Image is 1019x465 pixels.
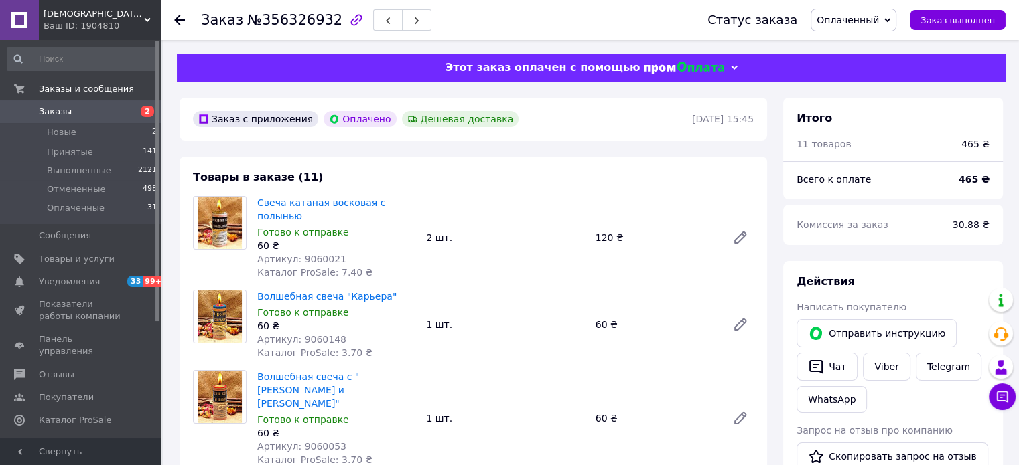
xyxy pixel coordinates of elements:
[257,197,385,221] a: Свеча катаная восковая с полынью
[921,15,995,25] span: Заказ выполнен
[198,371,242,423] img: Волшебная свеча с "Адам и Ева"
[421,228,590,247] div: 2 шт.
[961,137,990,151] div: 465 ₴
[797,425,953,436] span: Запрос на отзыв про компанию
[797,138,852,149] span: 11 товаров
[39,391,94,403] span: Покупатели
[39,106,72,118] span: Заказы
[143,183,157,195] span: 498
[257,307,349,318] span: Готово к отправке
[39,437,88,449] span: Аналитика
[39,298,124,322] span: Показатели работы компании
[727,311,754,338] a: Редактировать
[257,414,349,425] span: Готово к отправке
[193,171,323,183] span: Товары в заказе (11)
[47,183,105,195] span: Отмененные
[152,126,157,138] span: 2
[727,405,754,432] a: Редактировать
[421,409,590,428] div: 1 шт.
[797,219,888,230] span: Комиссия за заказ
[916,353,981,381] a: Telegram
[863,353,910,381] a: Viber
[39,333,124,357] span: Панель управления
[138,165,157,177] span: 2121
[797,319,957,347] button: Отправить инструкцию
[39,229,91,242] span: Сообщения
[39,83,134,95] span: Заказы и сообщения
[39,369,74,381] span: Отзывы
[257,371,359,409] a: Волшебная свеча с "[PERSON_NAME] и [PERSON_NAME]"
[257,454,372,465] span: Каталог ProSale: 3.70 ₴
[421,315,590,334] div: 1 шт.
[141,106,154,117] span: 2
[910,10,1006,30] button: Заказ выполнен
[797,174,871,185] span: Всего к оплате
[193,111,318,127] div: Заказ с приложения
[257,347,372,358] span: Каталог ProSale: 3.70 ₴
[127,276,143,287] span: 33
[47,202,105,214] span: Оплаченные
[445,61,640,74] span: Этот заказ оплачен с помощью
[644,62,724,74] img: evopay logo
[143,146,157,158] span: 141
[39,276,100,288] span: Уведомления
[692,114,754,124] time: [DATE] 15:45
[47,126,76,138] span: Новые
[797,302,906,312] span: Написать покупателю
[44,20,161,32] div: Ваш ID: 1904810
[7,47,158,71] input: Поиск
[727,224,754,251] a: Редактировать
[953,219,990,230] span: 30.88 ₴
[147,202,157,214] span: 31
[707,13,797,27] div: Статус заказа
[247,12,342,28] span: №356326932
[797,112,832,124] span: Итого
[198,197,242,249] img: Свеча катаная восковая с полынью
[257,441,346,452] span: Артикул: 9060053
[201,12,243,28] span: Заказ
[402,111,519,127] div: Дешевая доставка
[39,253,115,265] span: Товары и услуги
[257,319,415,333] div: 60 ₴
[257,334,346,345] span: Артикул: 9060148
[817,15,879,25] span: Оплаченный
[47,146,93,158] span: Принятые
[47,165,111,177] span: Выполненные
[198,290,242,343] img: Волшебная свеча "Карьера"
[257,227,349,238] span: Готово к отправке
[989,383,1016,410] button: Чат с покупателем
[257,291,397,302] a: Волшебная свеча "Карьера"
[797,275,855,288] span: Действия
[44,8,144,20] span: BUDDHA MIND | Езотеричний магазин
[143,276,165,287] span: 99+
[590,409,722,428] div: 60 ₴
[590,315,722,334] div: 60 ₴
[324,111,396,127] div: Оплачено
[797,353,858,381] button: Чат
[590,228,722,247] div: 120 ₴
[257,267,372,278] span: Каталог ProSale: 7.40 ₴
[174,13,185,27] div: Вернуться назад
[797,386,867,413] a: WhatsApp
[257,239,415,252] div: 60 ₴
[257,426,415,440] div: 60 ₴
[257,254,346,264] span: Артикул: 9060021
[959,174,990,185] b: 465 ₴
[39,414,111,426] span: Каталог ProSale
